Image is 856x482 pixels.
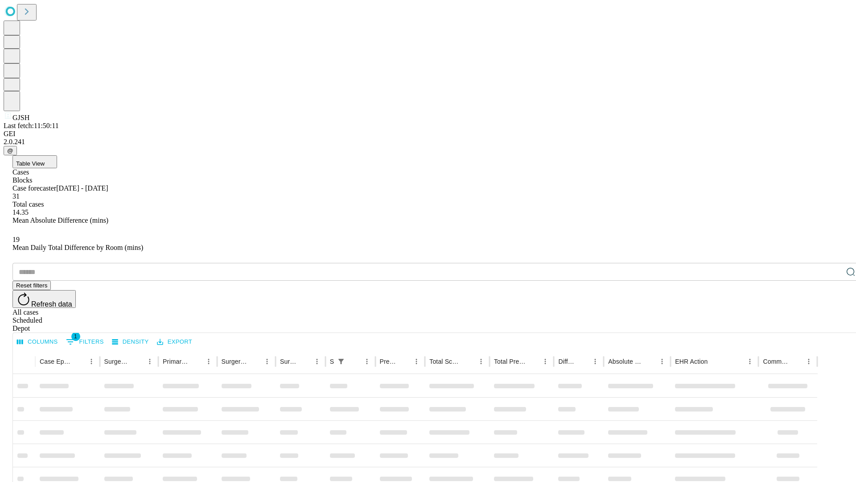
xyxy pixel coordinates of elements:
[280,358,297,365] div: Surgery Date
[73,355,85,368] button: Sort
[298,355,311,368] button: Sort
[261,355,273,368] button: Menu
[643,355,656,368] button: Sort
[12,200,44,208] span: Total cases
[4,146,17,155] button: @
[380,358,397,365] div: Predicted In Room Duration
[675,358,708,365] div: EHR Action
[608,358,642,365] div: Absolute Difference
[248,355,261,368] button: Sort
[64,335,106,349] button: Show filters
[311,355,323,368] button: Menu
[708,355,721,368] button: Sort
[12,184,56,192] span: Case forecaster
[763,358,789,365] div: Comments
[330,358,334,365] div: Scheduled In Room Duration
[56,184,108,192] span: [DATE] - [DATE]
[4,138,852,146] div: 2.0.241
[429,358,461,365] div: Total Scheduled Duration
[131,355,144,368] button: Sort
[656,355,668,368] button: Menu
[335,355,347,368] button: Show filters
[475,355,487,368] button: Menu
[335,355,347,368] div: 1 active filter
[361,355,373,368] button: Menu
[202,355,215,368] button: Menu
[12,114,29,121] span: GJSH
[527,355,539,368] button: Sort
[71,332,80,341] span: 1
[494,358,526,365] div: Total Predicted Duration
[12,281,51,290] button: Reset filters
[31,300,72,308] span: Refresh data
[12,244,143,251] span: Mean Daily Total Difference by Room (mins)
[790,355,802,368] button: Sort
[462,355,475,368] button: Sort
[4,130,852,138] div: GEI
[12,290,76,308] button: Refresh data
[16,282,47,289] span: Reset filters
[85,355,98,368] button: Menu
[144,355,156,368] button: Menu
[110,335,151,349] button: Density
[4,122,59,129] span: Last fetch: 11:50:11
[190,355,202,368] button: Sort
[40,358,72,365] div: Case Epic Id
[16,160,45,167] span: Table View
[7,147,13,154] span: @
[222,358,247,365] div: Surgery Name
[398,355,410,368] button: Sort
[163,358,189,365] div: Primary Service
[12,236,20,243] span: 19
[802,355,815,368] button: Menu
[744,355,756,368] button: Menu
[15,335,60,349] button: Select columns
[589,355,601,368] button: Menu
[348,355,361,368] button: Sort
[539,355,551,368] button: Menu
[12,192,20,200] span: 31
[410,355,423,368] button: Menu
[12,208,29,216] span: 14.35
[104,358,130,365] div: Surgeon Name
[558,358,576,365] div: Difference
[12,155,57,168] button: Table View
[576,355,589,368] button: Sort
[155,335,194,349] button: Export
[12,216,108,224] span: Mean Absolute Difference (mins)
